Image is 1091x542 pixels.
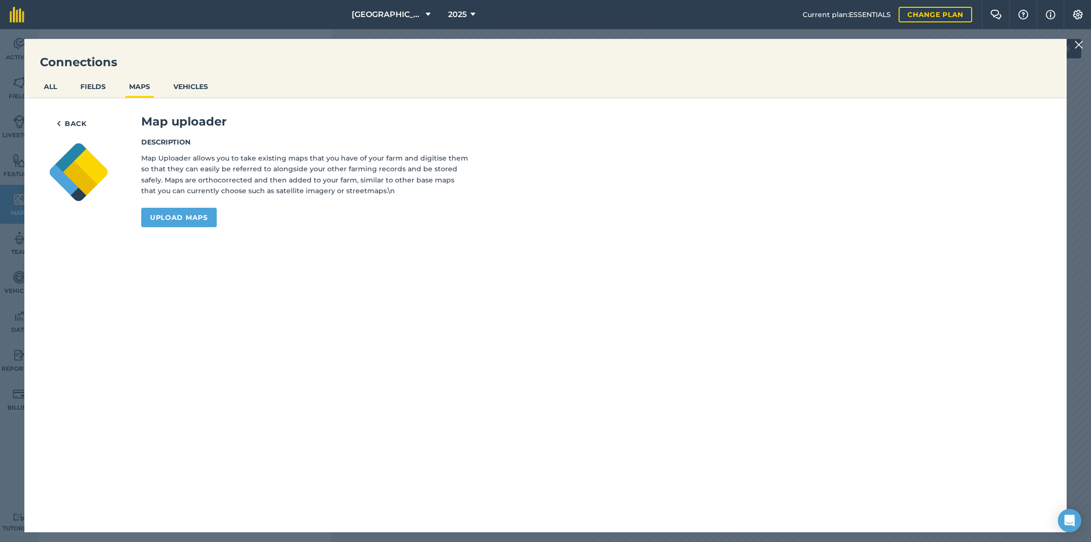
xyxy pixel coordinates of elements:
[48,141,110,203] img: Map uploader logo
[10,7,24,22] img: fieldmargin Logo
[24,54,1067,70] h3: Connections
[1058,509,1081,532] div: Open Intercom Messenger
[1072,10,1084,19] img: A cog icon
[448,9,467,20] span: 2025
[141,114,1043,129] h3: Map uploader
[141,137,469,147] h4: Description
[1046,9,1055,20] img: svg+xml;base64,PHN2ZyB4bWxucz0iaHR0cDovL3d3dy53My5vcmcvMjAwMC9zdmciIHdpZHRoPSIxNyIgaGVpZ2h0PSIxNy...
[899,7,972,22] a: Change plan
[990,10,1002,19] img: Two speech bubbles overlapping with the left bubble in the forefront
[352,9,422,20] span: [GEOGRAPHIC_DATA]
[141,208,217,227] a: Upload maps
[803,9,891,20] span: Current plan : ESSENTIALS
[56,118,61,129] img: svg+xml;base64,PHN2ZyB4bWxucz0iaHR0cDovL3d3dy53My5vcmcvMjAwMC9zdmciIHdpZHRoPSI5IiBoZWlnaHQ9IjI0Ii...
[48,114,95,133] button: Back
[141,153,469,197] p: Map Uploader allows you to take existing maps that you have of your farm and digitise them so tha...
[1017,10,1029,19] img: A question mark icon
[76,77,110,96] button: FIELDS
[125,77,154,96] button: MAPS
[40,77,61,96] button: ALL
[169,77,212,96] button: VEHICLES
[1074,39,1083,51] img: svg+xml;base64,PHN2ZyB4bWxucz0iaHR0cDovL3d3dy53My5vcmcvMjAwMC9zdmciIHdpZHRoPSIyMiIgaGVpZ2h0PSIzMC...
